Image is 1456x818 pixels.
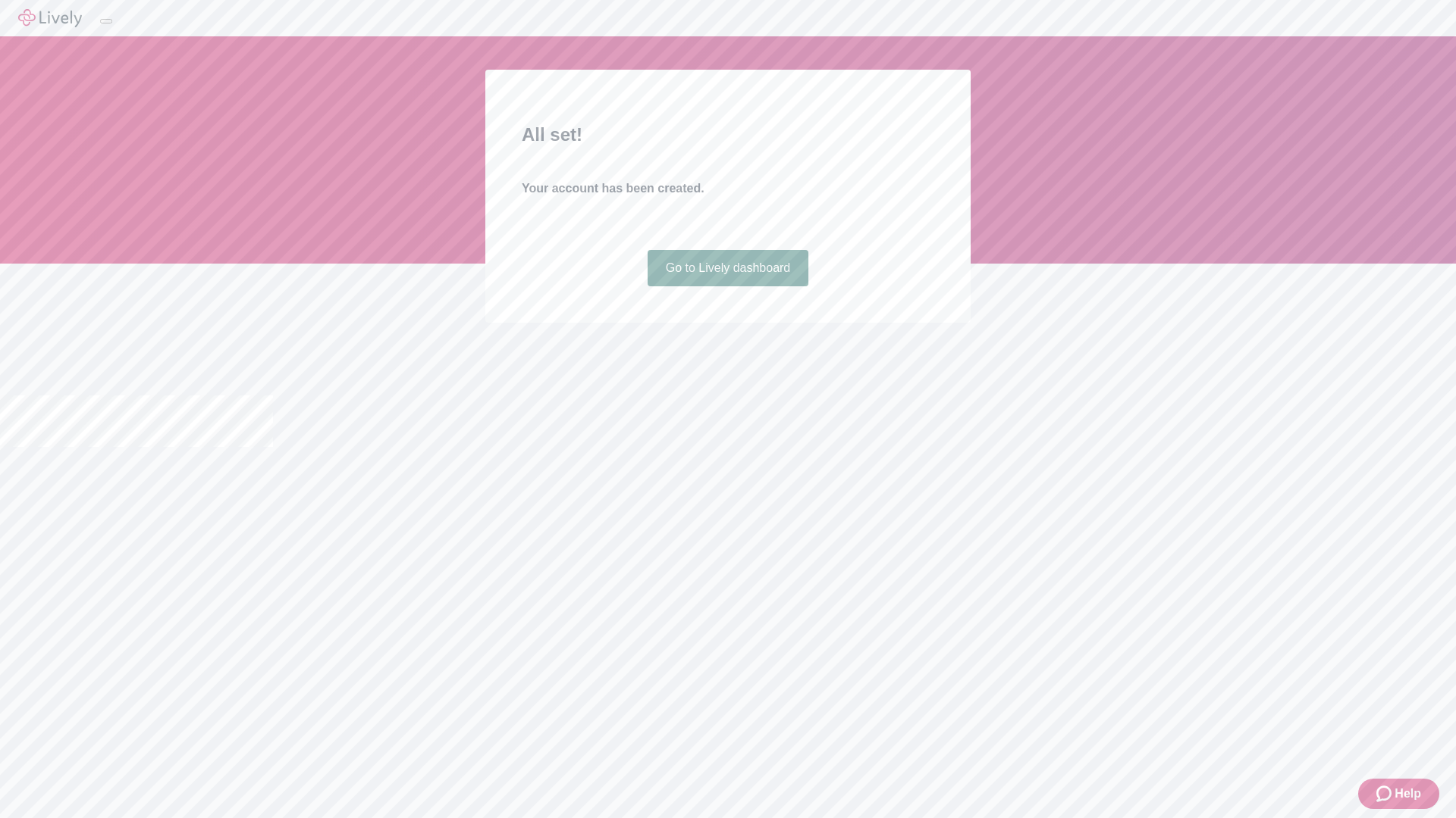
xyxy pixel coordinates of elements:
[1358,779,1439,809] button: Zendesk support iconHelp
[522,180,934,198] h4: Your account has been created.
[1376,785,1395,803] svg: Zendesk support icon
[100,19,112,23] button: Log out
[18,9,82,27] img: Lively
[522,121,934,148] h2: All set!
[1395,785,1421,803] span: Help
[648,250,809,286] a: Go to Lively dashboard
